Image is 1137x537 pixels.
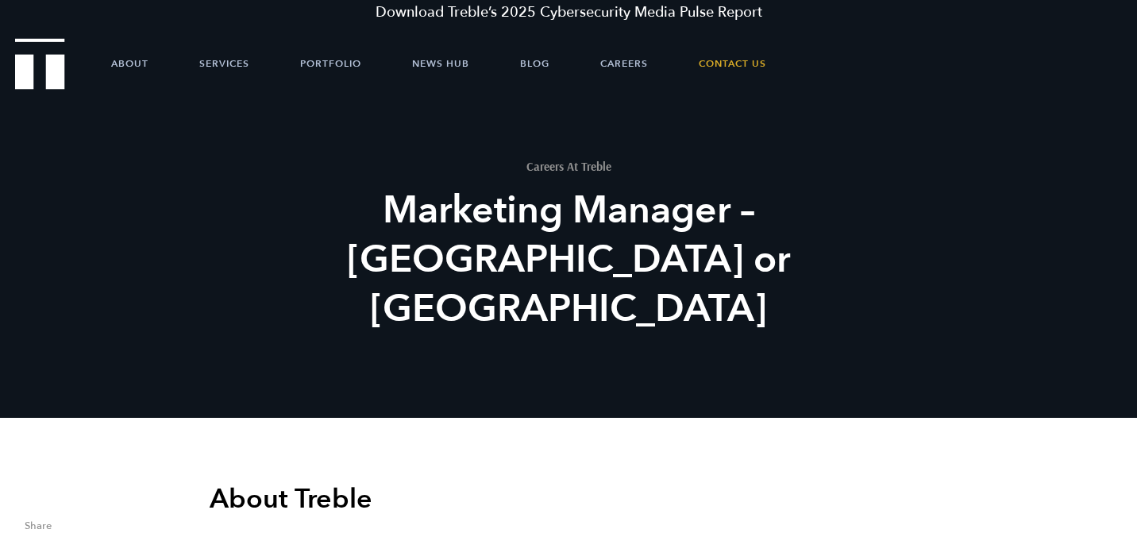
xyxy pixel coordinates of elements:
a: Careers [600,40,648,87]
a: News Hub [412,40,469,87]
img: Treble logo [15,38,65,89]
h1: Careers At Treble [276,160,861,172]
b: About Treble [210,481,372,517]
a: Contact Us [699,40,766,87]
a: Treble Homepage [16,40,64,88]
a: Portfolio [300,40,361,87]
a: About [111,40,148,87]
a: Blog [520,40,549,87]
a: Services [199,40,249,87]
h2: Marketing Manager – [GEOGRAPHIC_DATA] or [GEOGRAPHIC_DATA] [276,186,861,334]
